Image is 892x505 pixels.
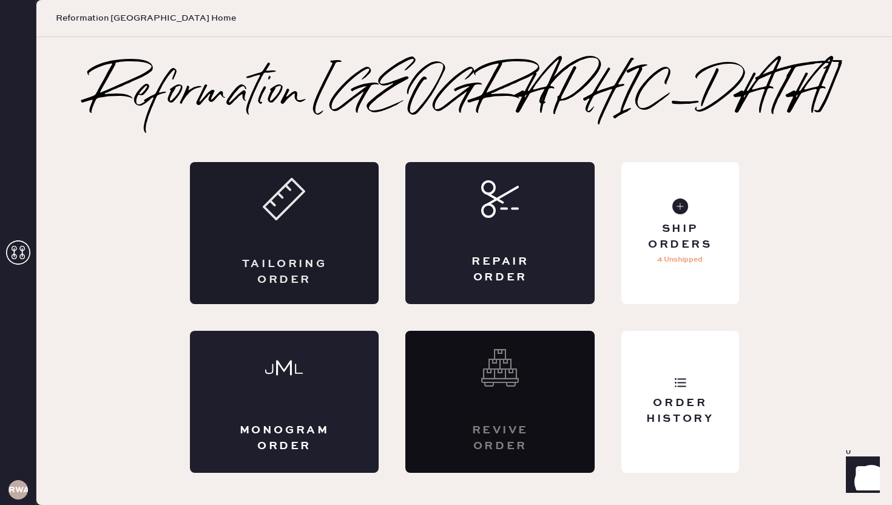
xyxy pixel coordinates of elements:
div: Monogram Order [238,423,331,453]
h2: Reformation [GEOGRAPHIC_DATA] [89,70,840,118]
div: Ship Orders [631,222,729,252]
span: Reformation [GEOGRAPHIC_DATA] Home [56,12,236,24]
div: Tailoring Order [238,257,331,287]
div: Repair Order [454,254,546,285]
div: Interested? Contact us at care@hemster.co [405,331,595,473]
h3: RWA [8,486,28,494]
div: Revive order [454,423,546,453]
div: Order History [631,396,729,426]
p: 4 Unshipped [657,252,703,267]
iframe: Front Chat [834,450,887,503]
